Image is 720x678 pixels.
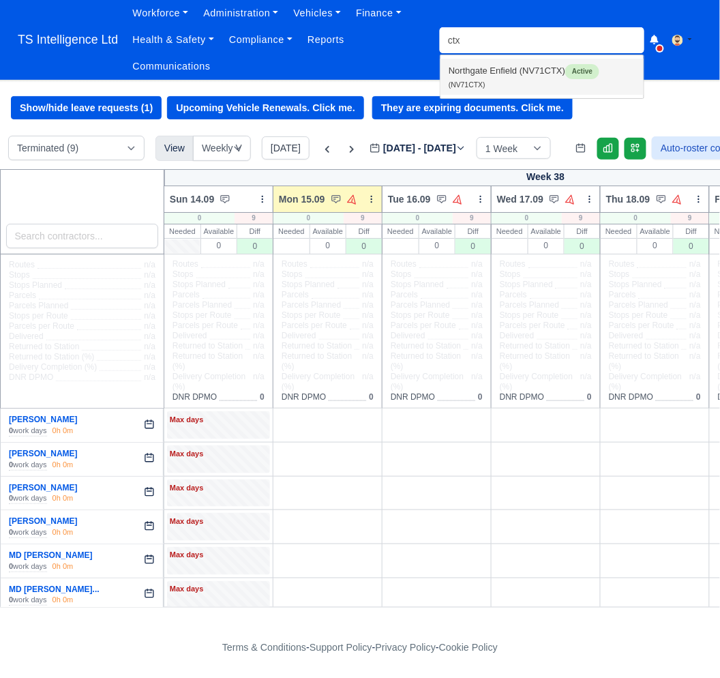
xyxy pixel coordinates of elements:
span: n/a [253,321,265,330]
span: n/a [144,260,155,269]
div: work days [9,527,47,538]
span: n/a [253,300,265,310]
div: Diff [237,224,273,238]
div: Max days [170,584,267,596]
span: Parcels per Route [500,321,565,331]
span: Returned to Station (%) [9,352,94,362]
span: Delivery Completion (%) [391,372,466,392]
span: n/a [580,300,592,310]
div: 0h 0m [52,493,74,504]
span: n/a [471,310,483,320]
div: work days [9,561,47,572]
div: 9 [344,213,382,224]
span: Tue 16.09 [388,192,431,206]
span: n/a [471,280,483,289]
span: n/a [253,259,265,269]
button: Show/hide leave requests (1) [11,96,162,119]
div: 0 [565,238,600,254]
div: Diff [565,224,600,238]
span: n/a [471,300,483,310]
span: n/a [580,269,592,279]
div: work days [9,493,47,504]
span: n/a [471,290,483,299]
span: n/a [253,351,265,361]
span: Stops Planned [500,280,553,290]
div: 0 [201,238,237,252]
div: 0h 0m [52,460,74,471]
div: Diff [455,224,491,238]
a: Privacy Policy [376,643,436,653]
span: Parcels per Route [282,321,347,331]
span: Parcels Planned [282,300,341,310]
span: Parcels per Route [391,321,456,331]
span: n/a [471,351,483,361]
span: Stops Planned [9,280,62,291]
span: Stops [500,269,521,280]
span: Sun 14.09 [170,192,214,206]
span: Delivered [500,331,535,341]
span: n/a [689,351,701,361]
div: 0 [492,213,562,224]
div: Needed [273,224,310,238]
div: 0h 0m [52,527,74,538]
span: 0 [696,392,701,402]
span: n/a [689,300,701,310]
span: DNR DPMO [172,392,217,402]
span: n/a [362,351,374,361]
span: Routes [391,259,417,269]
a: Terms & Conditions [222,643,306,653]
a: Communications [125,53,218,80]
span: Routes [9,260,35,270]
input: Search... [440,27,644,53]
div: 0 [346,238,382,254]
div: Max days [170,550,267,562]
span: Wed 17.09 [497,192,543,206]
strong: 0 [9,460,13,469]
span: Returned to Station [609,341,679,351]
span: Returned to Station (%) [282,351,357,372]
span: Stops [609,269,630,280]
span: Parcels [609,290,636,300]
span: Stops [391,269,412,280]
span: Parcels Planned [9,301,68,311]
div: Diff [346,224,382,238]
div: 0h 0m [52,426,74,437]
div: 9 [562,213,600,224]
span: n/a [144,372,155,382]
a: They are expiring documents. Click me. [372,96,573,119]
strong: 0 [9,562,13,570]
span: n/a [362,280,374,289]
span: n/a [144,342,155,351]
strong: 0 [9,426,13,434]
span: n/a [471,372,483,381]
span: n/a [471,321,483,330]
span: Delivered [391,331,425,341]
span: n/a [362,341,374,351]
span: Delivery Completion (%) [609,372,684,392]
div: Available [201,224,237,238]
span: n/a [144,352,155,362]
span: n/a [580,331,592,340]
span: n/a [362,321,374,330]
span: DNR DPMO [9,372,53,383]
div: View [155,136,194,160]
div: 0 [382,213,453,224]
div: 9 [235,213,273,224]
strong: 0 [9,595,13,604]
span: n/a [362,310,374,320]
strong: 0 [9,528,13,536]
div: 0 [237,238,273,254]
span: 0 [478,392,483,402]
span: n/a [144,362,155,372]
span: n/a [253,280,265,289]
span: n/a [144,280,155,290]
span: n/a [471,341,483,351]
a: MD [PERSON_NAME]... [9,585,100,594]
span: Returned to Station [9,342,79,352]
span: Active [565,64,599,79]
span: n/a [144,331,155,341]
span: n/a [253,290,265,299]
span: n/a [580,310,592,320]
span: Parcels Planned [391,300,450,310]
a: MD [PERSON_NAME] [9,550,93,560]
